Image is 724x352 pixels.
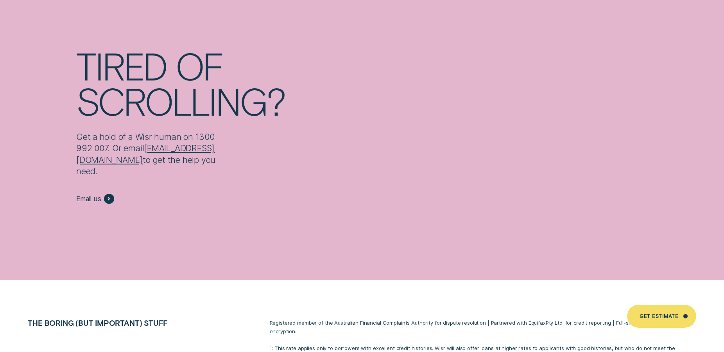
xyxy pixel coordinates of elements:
[555,320,563,326] span: L T D
[76,48,406,119] h2: Tired of scrolling?
[24,319,217,328] h2: The boring (but important) stuff
[546,320,554,326] span: Pty
[76,194,114,204] a: Email us
[627,305,696,327] a: Get Estimate
[76,131,228,177] p: Get a hold of a Wisr human on 1300 992 007. Or email to get the help you need.
[555,320,563,326] span: Ltd
[76,195,101,203] span: Email us
[76,143,215,164] a: [EMAIL_ADDRESS][DOMAIN_NAME]
[270,319,696,336] p: Registered member of the Australian Financial Complaints Authority for dispute resolution | Partn...
[546,320,554,326] span: P T Y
